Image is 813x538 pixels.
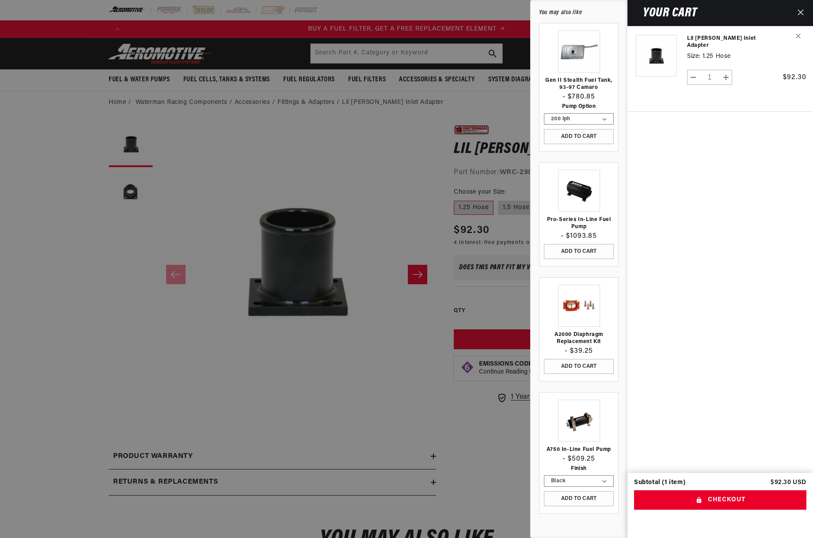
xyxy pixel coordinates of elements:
dt: Size: [687,53,700,60]
input: Quantity for Lil Bertha Inlet Adapter [699,70,720,85]
h2: Your cart [634,8,697,19]
iframe: PayPal-paypal [634,510,806,529]
dd: 1.25 Hose [703,53,731,60]
button: Remove Lil Bertha Inlet Adapter - 1.25 Hose [790,28,806,44]
div: Subtotal (1 item) [634,480,685,486]
span: $92.30 [783,74,806,81]
button: Checkout [634,490,806,510]
p: $92.30 USD [771,480,806,486]
a: Lil [PERSON_NAME] Inlet Adapter [687,35,775,49]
